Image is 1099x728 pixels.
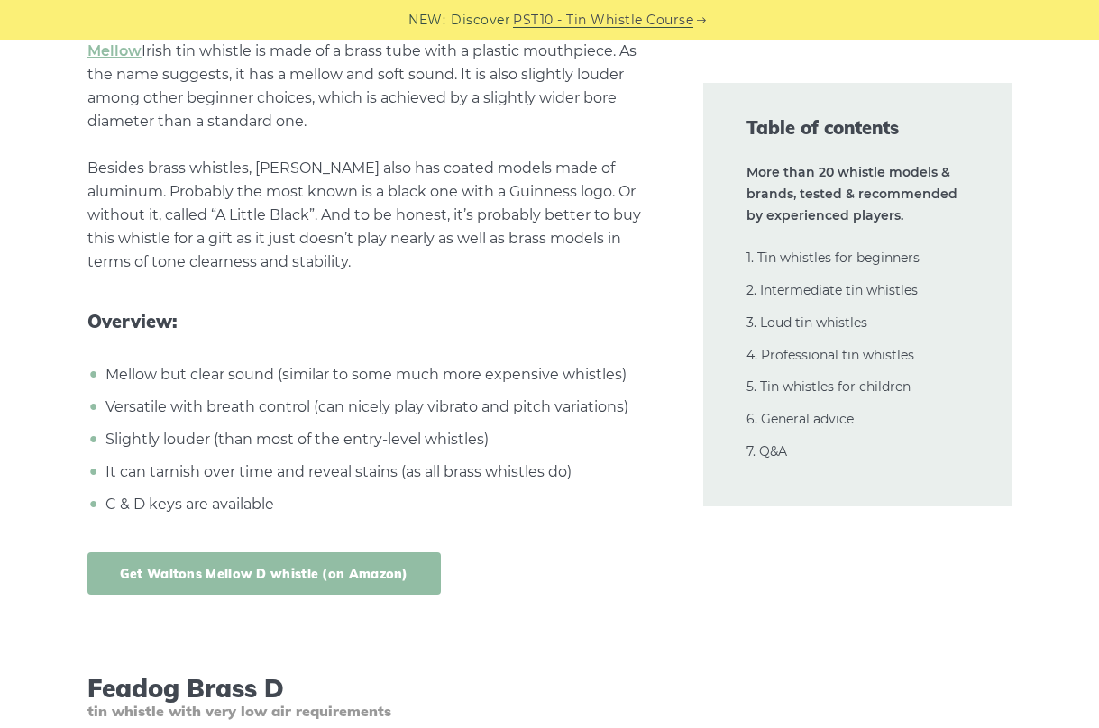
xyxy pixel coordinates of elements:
[746,282,918,298] a: 2. Intermediate tin whistles
[101,493,660,516] li: C & D keys are available
[451,10,510,31] span: Discover
[746,443,787,460] a: 7. Q&A
[513,10,693,31] a: PST10 - Tin Whistle Course
[746,250,920,266] a: 1. Tin whistles for beginners
[746,347,914,363] a: 4. Professional tin whistles
[101,396,660,419] li: Versatile with breath control (can nicely play vibrato and pitch variations)
[87,552,441,595] a: Get Waltons Mellow D whistle (on Amazon)
[87,311,660,332] span: Overview:
[87,673,660,721] h3: Feadog Brass D
[746,378,911,395] a: 5. Tin whistles for children
[101,460,660,484] li: It can tarnish over time and reveal stains (as all brass whistles do)
[746,164,957,223] strong: More than 20 whistle models & brands, tested & recommended by experienced players.
[746,314,867,331] a: 3. Loud tin whistles
[101,363,660,387] li: Mellow but clear sound (similar to some much more expensive whistles)
[746,411,854,427] a: 6. General advice
[101,428,660,451] li: Slightly louder (than most of the entry-level whistles)
[87,703,660,720] span: tin whistle with very low air requirements
[746,115,968,141] span: Table of contents
[408,10,445,31] span: NEW:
